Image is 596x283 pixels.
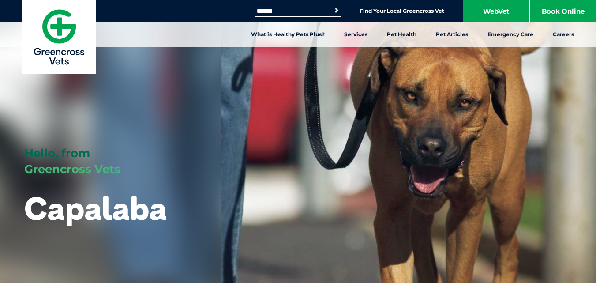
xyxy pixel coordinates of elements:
[332,6,341,15] button: Search
[24,146,90,160] span: Hello, from
[426,22,478,47] a: Pet Articles
[478,22,543,47] a: Emergency Care
[334,22,377,47] a: Services
[24,162,120,176] span: Greencross Vets
[24,191,167,226] h1: Capalaba
[377,22,426,47] a: Pet Health
[543,22,584,47] a: Careers
[360,8,444,15] a: Find Your Local Greencross Vet
[241,22,334,47] a: What is Healthy Pets Plus?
